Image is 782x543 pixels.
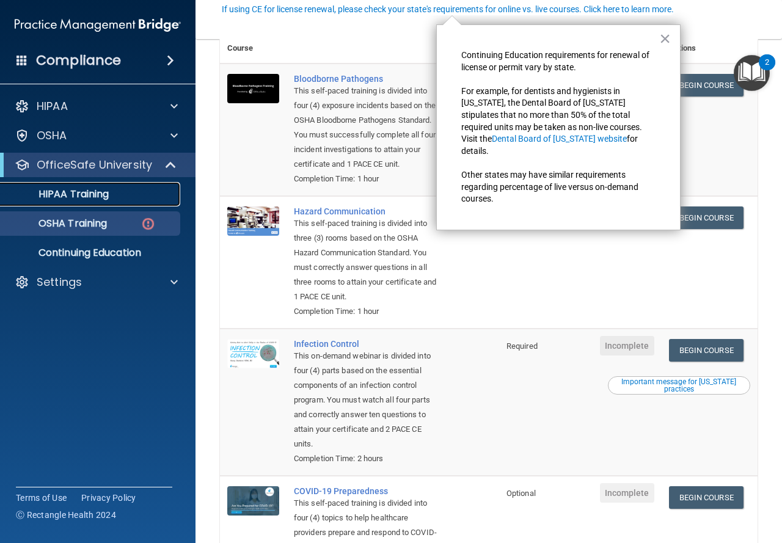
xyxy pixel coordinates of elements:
[36,52,121,69] h4: Compliance
[16,509,116,521] span: Ⓒ Rectangle Health 2024
[37,128,67,143] p: OSHA
[294,216,438,304] div: This self-paced training is divided into three (3) rooms based on the OSHA Hazard Communication S...
[461,134,640,156] span: for details.
[8,188,109,200] p: HIPAA Training
[294,486,438,496] div: COVID-19 Preparedness
[492,134,627,144] a: Dental Board of [US_STATE] website
[662,19,758,64] th: Actions
[506,489,536,498] span: Optional
[461,49,656,73] p: Continuing Education requirements for renewal of license or permit vary by state.
[600,483,654,503] span: Incomplete
[222,5,674,13] div: If using CE for license renewal, please check your state's requirements for online vs. live cours...
[37,275,82,290] p: Settings
[16,492,67,504] a: Terms of Use
[294,84,438,172] div: This self-paced training is divided into four (4) exposure incidents based on the OSHA Bloodborne...
[81,492,136,504] a: Privacy Policy
[461,86,644,144] span: For example, for dentists and hygienists in [US_STATE], the Dental Board of [US_STATE] stipulates...
[8,217,107,230] p: OSHA Training
[669,486,744,509] a: Begin Course
[141,216,156,231] img: danger-circle.6113f641.png
[506,341,538,351] span: Required
[436,24,681,230] div: OSHA Training Disclaimer
[294,339,438,349] div: Infection Control
[608,376,750,395] button: Read this if you are a dental practitioner in the state of CA
[461,169,656,205] p: Other states may have similar requirements regarding percentage of live versus on-demand courses.
[669,339,744,362] a: Begin Course
[294,349,438,451] div: This on-demand webinar is divided into four (4) parts based on the essential components of an inf...
[659,29,671,48] button: Close
[734,55,770,91] button: Open Resource Center, 2 new notifications
[610,378,748,393] div: Important message for [US_STATE] practices
[220,19,287,64] th: Course
[669,206,744,229] a: Begin Course
[8,247,175,259] p: Continuing Education
[669,74,744,97] a: Begin Course
[294,206,438,216] div: Hazard Communication
[294,304,438,319] div: Completion Time: 1 hour
[15,13,181,37] img: PMB logo
[37,158,152,172] p: OfficeSafe University
[294,451,438,466] div: Completion Time: 2 hours
[765,62,769,78] div: 2
[600,336,654,355] span: Incomplete
[294,172,438,186] div: Completion Time: 1 hour
[37,99,68,114] p: HIPAA
[294,74,438,84] div: Bloodborne Pathogens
